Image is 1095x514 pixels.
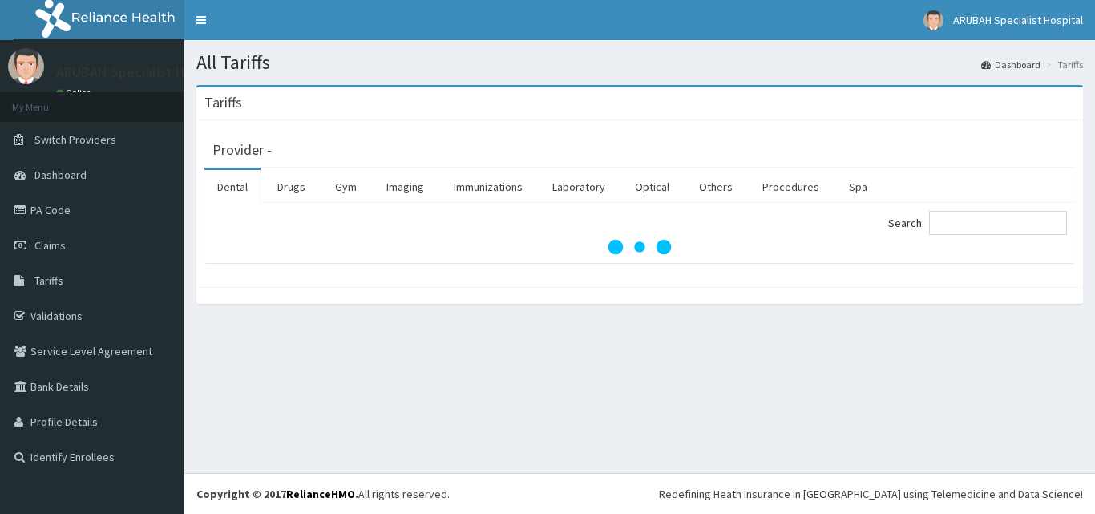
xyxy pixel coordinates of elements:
[34,168,87,182] span: Dashboard
[34,238,66,253] span: Claims
[374,170,437,204] a: Imaging
[539,170,618,204] a: Laboratory
[56,87,95,99] a: Online
[8,48,44,84] img: User Image
[265,170,318,204] a: Drugs
[196,52,1083,73] h1: All Tariffs
[923,10,943,30] img: User Image
[286,487,355,501] a: RelianceHMO
[953,13,1083,27] span: ARUBAH Specialist Hospital
[981,58,1040,71] a: Dashboard
[212,143,272,157] h3: Provider -
[34,273,63,288] span: Tariffs
[622,170,682,204] a: Optical
[836,170,880,204] a: Spa
[204,170,261,204] a: Dental
[56,65,228,79] p: ARUBAH Specialist Hospital
[659,486,1083,502] div: Redefining Heath Insurance in [GEOGRAPHIC_DATA] using Telemedicine and Data Science!
[888,211,1067,235] label: Search:
[1042,58,1083,71] li: Tariffs
[686,170,745,204] a: Others
[750,170,832,204] a: Procedures
[441,170,535,204] a: Immunizations
[184,473,1095,514] footer: All rights reserved.
[204,95,242,110] h3: Tariffs
[322,170,370,204] a: Gym
[929,211,1067,235] input: Search:
[34,132,116,147] span: Switch Providers
[196,487,358,501] strong: Copyright © 2017 .
[608,215,672,279] svg: audio-loading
